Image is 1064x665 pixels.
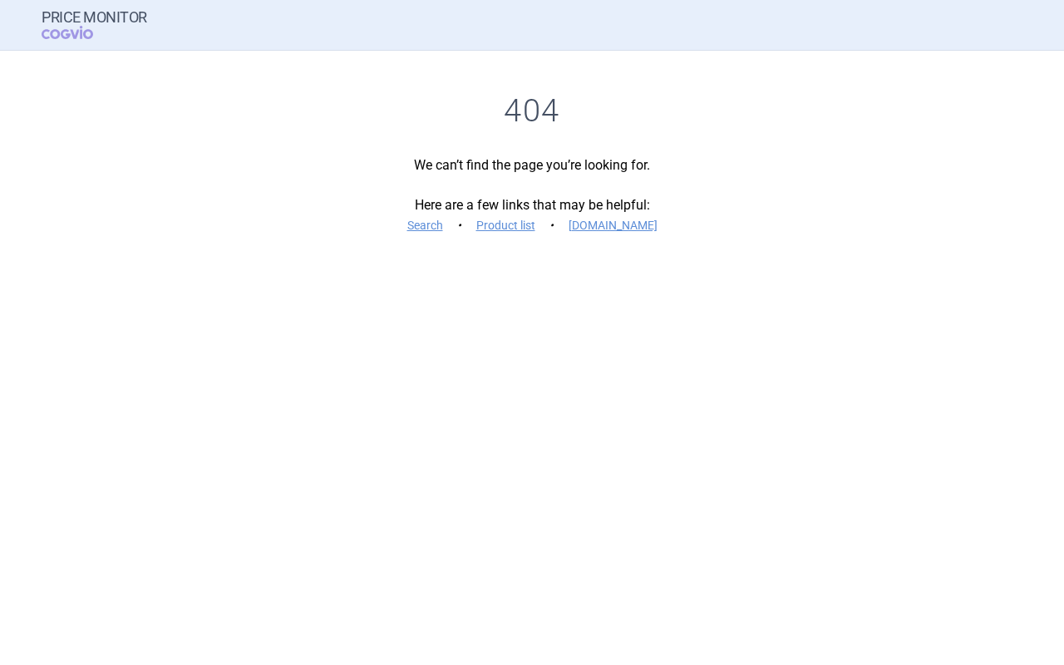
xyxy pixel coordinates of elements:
i: • [544,217,560,234]
a: [DOMAIN_NAME] [569,219,658,231]
i: • [451,217,468,234]
p: We can’t find the page you’re looking for. Here are a few links that may be helpful: [42,155,1022,235]
span: COGVIO [42,26,116,39]
a: Product list [476,219,535,231]
h1: 404 [42,92,1022,131]
strong: Price Monitor [42,9,147,26]
a: Search [407,219,443,231]
a: Price MonitorCOGVIO [42,9,147,41]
